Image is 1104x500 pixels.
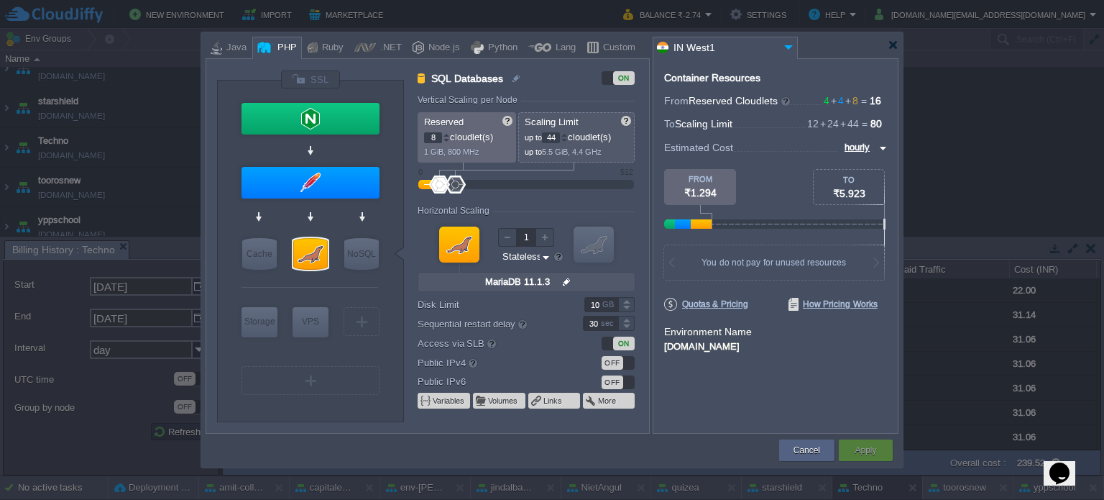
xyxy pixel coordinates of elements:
[602,376,623,389] div: OFF
[241,167,379,199] div: Application Servers
[241,307,277,336] div: Storage
[433,395,466,406] button: Variables
[684,187,717,199] span: ₹1.294
[599,37,635,59] div: Custom
[870,118,882,129] span: 80
[664,73,760,83] div: Container Resources
[855,443,876,458] button: Apply
[344,238,379,270] div: NoSQL
[273,37,297,59] div: PHP
[525,117,579,127] span: Scaling Limit
[859,118,870,129] span: =
[602,298,617,312] div: GB
[664,140,733,155] span: Estimated Cost
[525,128,630,143] p: cloudlet(s)
[689,95,791,106] span: Reserved Cloudlets
[418,168,423,176] div: 0
[318,37,344,59] div: Ruby
[613,71,635,85] div: ON
[620,168,633,176] div: 512
[293,307,328,336] div: VPS
[814,176,884,184] div: TO
[293,238,328,270] div: SQL Databases
[613,337,635,350] div: ON
[418,335,563,351] label: Access via SLB
[858,95,870,106] span: =
[293,307,328,337] div: Elastic VPS
[664,298,748,311] span: Quotas & Pricing
[376,37,402,59] div: .NET
[543,395,563,406] button: Links
[664,175,736,183] div: FROM
[833,188,865,199] span: ₹5.923
[844,95,858,106] span: 8
[839,118,859,129] span: 44
[484,37,517,59] div: Python
[418,374,563,389] label: Public IPv6
[222,37,247,59] div: Java
[664,118,675,129] span: To
[241,366,379,395] div: Create New Layer
[664,95,689,106] span: From
[601,317,617,330] div: sec
[418,95,521,105] div: Vertical Scaling per Node
[839,118,847,129] span: +
[418,316,563,332] label: Sequential restart delay
[424,117,464,127] span: Reserved
[829,95,838,106] span: +
[829,95,844,106] span: 4
[424,128,511,143] p: cloudlet(s)
[525,147,542,156] span: up to
[664,339,887,352] div: [DOMAIN_NAME]
[551,37,576,59] div: Lang
[819,118,827,129] span: +
[870,95,881,106] span: 16
[344,307,379,336] div: Create New Layer
[788,298,878,311] span: How Pricing Works
[819,118,839,129] span: 24
[824,95,829,106] span: 4
[418,206,493,216] div: Horizontal Scaling
[241,103,379,135] div: Load Balancer
[598,395,617,406] button: More
[418,355,563,371] label: Public IPv4
[793,443,820,458] button: Cancel
[675,118,732,129] span: Scaling Limit
[542,147,602,156] span: 5.5 GiB, 4.4 GHz
[242,238,277,270] div: Cache
[424,147,479,156] span: 1 GiB, 800 MHz
[424,37,460,59] div: Node.js
[602,356,623,370] div: OFF
[844,95,852,106] span: +
[344,238,379,270] div: NoSQL Databases
[1044,442,1090,486] iframe: chat widget
[241,307,277,337] div: Storage Containers
[807,118,819,129] span: 12
[525,133,542,142] span: up to
[418,297,563,312] label: Disk Limit
[488,395,519,406] button: Volumes
[664,326,752,337] label: Environment Name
